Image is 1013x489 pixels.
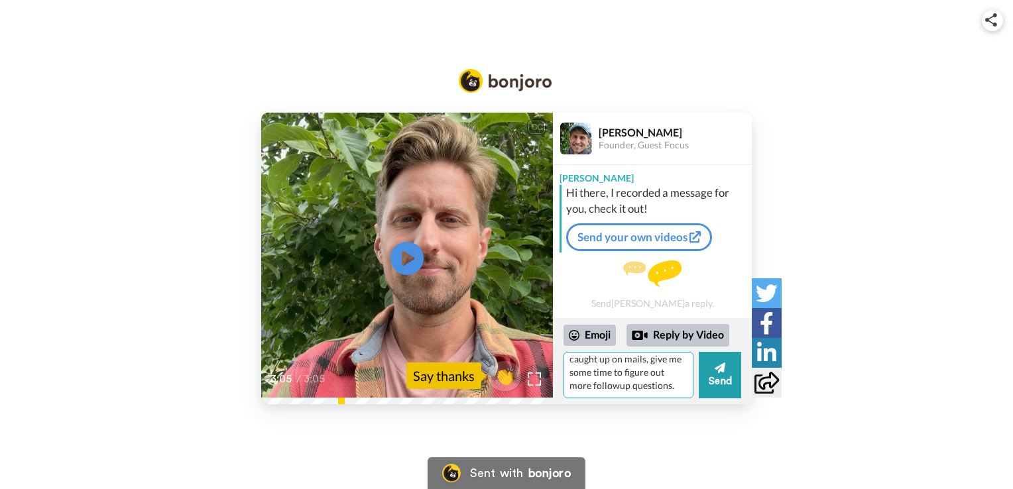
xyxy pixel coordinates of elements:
img: Profile Image [560,123,592,154]
a: Send your own videos [566,223,712,251]
span: 3:05 [304,371,327,387]
img: message.svg [623,260,682,287]
button: Send [699,352,741,398]
span: 👏 [488,365,521,386]
img: Bonjoro Logo [459,69,552,93]
div: Reply by Video [626,324,729,347]
span: 3:05 [270,371,294,387]
div: Say thanks [406,362,481,389]
div: [PERSON_NAME] [599,126,751,138]
div: Hi there, I recorded a message for you, check it out! [566,185,748,217]
div: [PERSON_NAME] [553,165,752,185]
img: Full screen [528,372,541,386]
div: Send [PERSON_NAME] a reply. [553,258,752,311]
div: Emoji [564,325,616,346]
div: CC [528,121,545,134]
div: Reply by Video [632,327,648,343]
textarea: Hi thank you! Cool to have a video reply, you mentioned this in the meeting we had. It was a holi... [564,352,693,398]
img: ic_share.svg [985,13,997,27]
span: / [296,371,301,387]
button: 👏 [488,361,521,391]
div: Founder, Guest Focus [599,140,751,151]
